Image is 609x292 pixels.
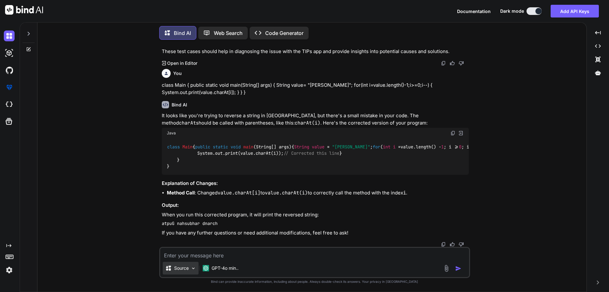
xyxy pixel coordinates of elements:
h3: Explanation of Changes: [162,180,469,187]
p: GPT-4o min.. [212,265,239,271]
h6: Bind AI [172,102,187,108]
span: Java [167,131,176,136]
span: // Corrected this line [284,151,339,156]
p: Open in Editor [167,60,197,66]
span: 0 [459,144,462,150]
code: value.charAt[i] [218,190,260,196]
img: copy [441,61,446,66]
span: static [213,144,228,150]
code: { { ; ( value.length() - ; i >= ; i--) { System.out.print(value.charAt(i)); } } } [167,144,482,170]
button: Documentation [457,8,491,15]
code: charAt [179,120,196,126]
p: Web Search [214,29,243,37]
code: charAt(i) [295,120,320,126]
h3: Output: [162,202,469,209]
span: Documentation [457,9,491,14]
span: Dark mode [500,8,524,14]
img: darkChat [4,31,15,41]
code: i [403,190,406,196]
strong: Method Call [167,190,195,196]
img: cloudideIcon [4,99,15,110]
img: dislike [459,61,464,66]
p: When you run this corrected program, it will print the reversed string: [162,211,469,219]
img: dislike [459,242,464,247]
span: = [327,144,330,150]
code: value.charAt(i) [265,190,308,196]
p: class Main { public static void main(String[] args) { String value= "[PERSON_NAME]"; for(int i=va... [162,82,469,96]
span: String [294,144,309,150]
img: githubDark [4,65,15,76]
span: void [231,144,241,150]
img: Pick Models [191,266,196,271]
p: Bind can provide inaccurate information, including about people. Always double-check its answers.... [159,279,470,284]
img: like [450,61,455,66]
span: int [383,144,390,150]
img: copy [441,242,446,247]
h6: You [173,70,182,77]
p: Code Generator [265,29,304,37]
span: for [373,144,380,150]
img: copy [450,131,455,136]
p: It looks like you're trying to reverse a string in [GEOGRAPHIC_DATA], but there's a small mistake... [162,112,469,126]
span: i [393,144,396,150]
span: "[PERSON_NAME]" [332,144,370,150]
img: darkAi-studio [4,48,15,58]
span: class [167,144,180,150]
img: icon [455,265,462,272]
img: settings [4,265,15,275]
span: (String[] args) [253,144,291,150]
code: atpuG nahsubhar dnarch [162,221,218,226]
button: Add API Keys [551,5,599,17]
img: premium [4,82,15,93]
p: Bind AI [174,29,191,37]
li: : Changed to to correctly call the method with the index . [167,189,469,197]
p: These test cases should help in diagnosing the issue with the TIPs app and provide insights into ... [162,48,469,55]
img: GPT-4o mini [203,265,209,271]
span: public [195,144,210,150]
img: attachment [443,265,450,272]
span: = [398,144,401,150]
span: Main [182,144,193,150]
img: Open in Browser [458,130,464,136]
span: main [243,144,253,150]
img: like [450,242,455,247]
p: Source [174,265,189,271]
p: If you have any further questions or need additional modifications, feel free to ask! [162,229,469,237]
span: value [312,144,324,150]
img: Bind AI [5,5,43,15]
span: 1 [441,144,444,150]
